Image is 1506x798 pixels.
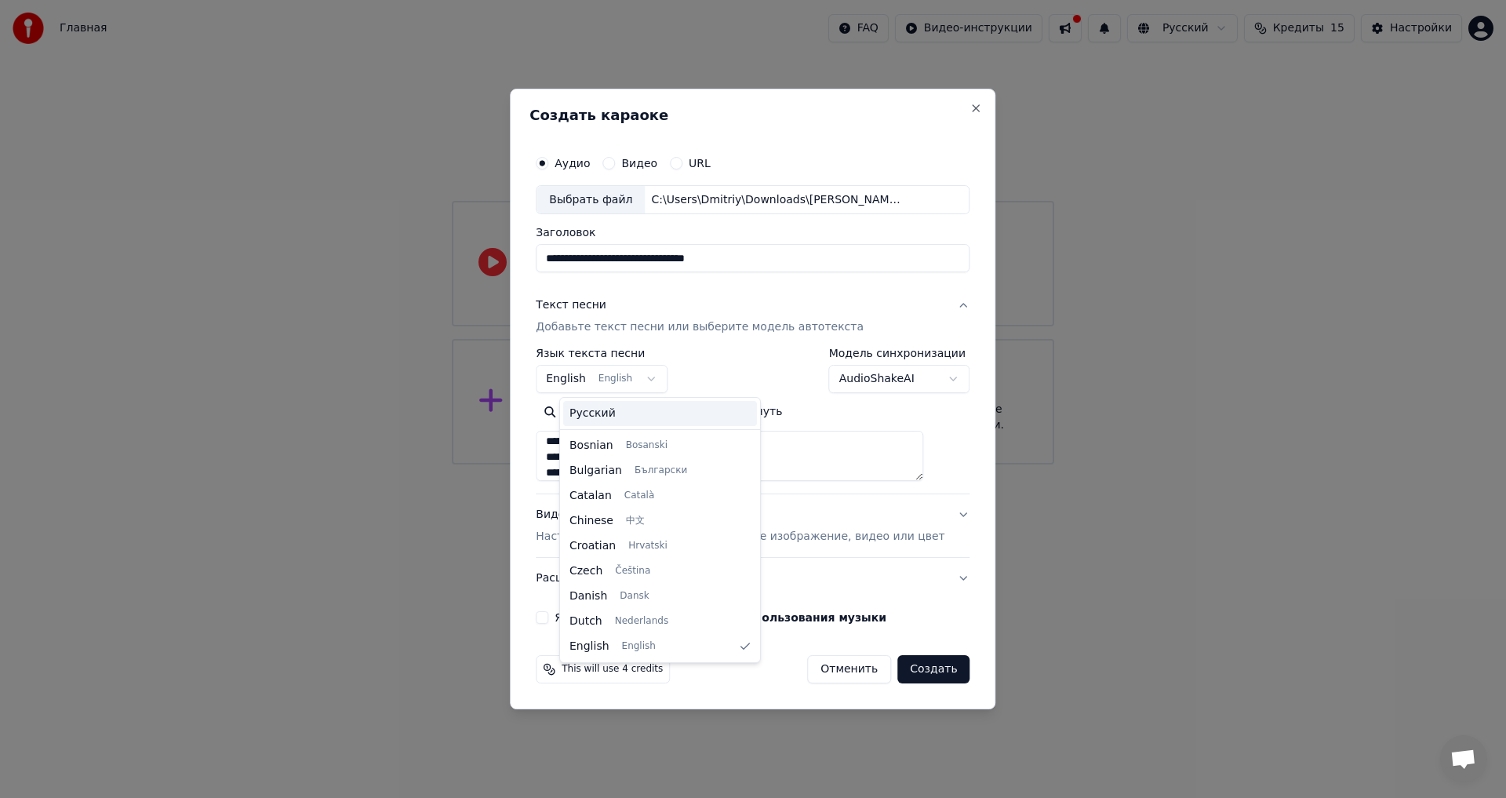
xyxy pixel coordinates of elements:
span: Bosanski [626,439,668,452]
span: Nederlands [615,615,668,628]
span: Hrvatski [628,540,668,552]
span: Dansk [620,590,649,603]
span: Català [624,490,654,502]
span: Русский [569,406,616,421]
span: Croatian [569,538,616,554]
span: Български [635,465,687,477]
span: Catalan [569,488,612,504]
span: 中文 [626,515,645,527]
span: English [569,639,609,654]
span: Bosnian [569,438,613,454]
span: Bulgarian [569,463,622,479]
span: Dutch [569,614,602,629]
span: Czech [569,563,602,579]
span: Danish [569,588,607,604]
span: English [622,640,656,653]
span: Chinese [569,513,613,529]
span: Čeština [615,565,650,578]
